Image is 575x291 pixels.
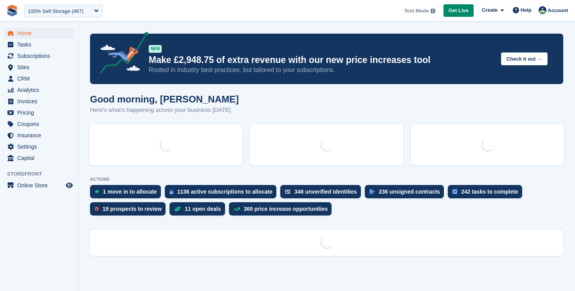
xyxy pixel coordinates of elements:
[17,84,64,95] span: Analytics
[103,206,162,212] div: 19 prospects to review
[448,185,526,202] a: 242 tasks to complete
[370,189,375,194] img: contract_signature_icon-13c848040528278c33f63329250d36e43548de30e8caae1d1a13099fd9432cc5.svg
[443,4,474,17] a: Get Live
[17,107,64,118] span: Pricing
[6,5,18,16] img: stora-icon-8386f47178a22dfd0bd8f6a31ec36ba5ce8667c1dd55bd0f319d3a0aa187defe.svg
[7,170,78,178] span: Storefront
[4,180,74,191] a: menu
[379,189,440,195] div: 236 unsigned contracts
[17,141,64,152] span: Settings
[4,107,74,118] a: menu
[90,177,563,182] p: ACTIONS
[17,130,64,141] span: Insurance
[461,189,518,195] div: 242 tasks to complete
[95,207,99,211] img: prospect-51fa495bee0391a8d652442698ab0144808aea92771e9ea1ae160a38d050c398.svg
[482,6,497,14] span: Create
[17,180,64,191] span: Online Store
[452,189,457,194] img: task-75834270c22a3079a89374b754ae025e5fb1db73e45f91037f5363f120a921f8.svg
[294,189,357,195] div: 348 unverified identities
[90,94,239,104] h1: Good morning, [PERSON_NAME]
[90,106,239,115] p: Here's what's happening across your business [DATE]
[365,185,448,202] a: 236 unsigned contracts
[149,66,495,74] p: Rooted in industry best practices, but tailored to your subscriptions.
[4,73,74,84] a: menu
[521,6,532,14] span: Help
[149,54,495,66] p: Make £2,948.75 of extra revenue with our new price increases tool
[4,50,74,61] a: menu
[17,28,64,39] span: Home
[4,28,74,39] a: menu
[185,206,221,212] div: 11 open deals
[449,7,469,14] span: Get Live
[4,119,74,129] a: menu
[149,45,162,53] div: NEW
[539,6,546,14] img: Ciara Topping
[17,119,64,129] span: Coupons
[17,73,64,84] span: CRM
[285,189,290,194] img: verify_identity-adf6edd0f0f0b5bbfe63781bf79b02c33cf7c696d77639b501bdc392416b5a36.svg
[65,181,74,190] a: Preview store
[244,206,328,212] div: 369 price increase opportunities
[174,206,181,212] img: deal-1b604bf984904fb50ccaf53a9ad4b4a5d6e5aea283cecdc64d6e3604feb123c2.svg
[4,84,74,95] a: menu
[548,7,568,14] span: Account
[280,185,365,202] a: 348 unverified identities
[17,50,64,61] span: Subscriptions
[17,153,64,163] span: Capital
[103,189,157,195] div: 1 move in to allocate
[17,39,64,50] span: Tasks
[4,39,74,50] a: menu
[90,185,165,202] a: 1 move in to allocate
[431,9,435,13] img: icon-info-grey-7440780725fd019a000dd9b08b2336e03edf1995a4989e88bcd33f0948082b44.svg
[4,62,74,73] a: menu
[17,96,64,107] span: Invoices
[4,141,74,152] a: menu
[177,189,273,195] div: 1136 active subscriptions to allocate
[90,202,169,219] a: 19 prospects to review
[4,153,74,163] a: menu
[4,96,74,107] a: menu
[404,7,429,15] span: Test Mode
[169,202,229,219] a: 11 open deals
[229,202,336,219] a: 369 price increase opportunities
[169,189,173,194] img: active_subscription_to_allocate_icon-d502201f5373d7db506a760aba3b589e785aa758c864c3986d89f69b8ff3...
[95,189,99,194] img: move_ins_to_allocate_icon-fdf77a2bb77ea45bf5b3d319d69a93e2d87916cf1d5bf7949dd705db3b84f3ca.svg
[94,32,148,76] img: price-adjustments-announcement-icon-8257ccfd72463d97f412b2fc003d46551f7dbcb40ab6d574587a9cd5c0d94...
[234,207,240,211] img: price_increase_opportunities-93ffe204e8149a01c8c9dc8f82e8f89637d9d84a8eef4429ea346261dce0b2c0.svg
[165,185,281,202] a: 1136 active subscriptions to allocate
[28,7,83,15] div: 100% Self Storage (467)
[17,62,64,73] span: Sites
[4,130,74,141] a: menu
[501,52,548,65] button: Check it out →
